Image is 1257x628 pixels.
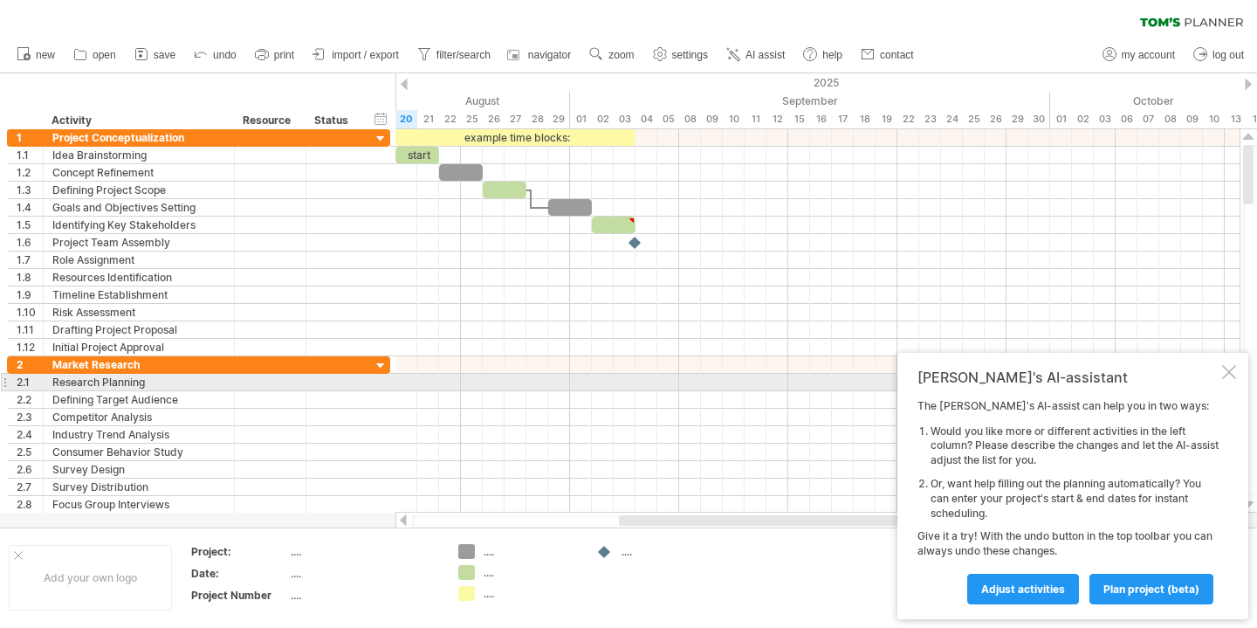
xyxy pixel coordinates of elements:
div: Thursday, 18 September 2025 [854,110,876,128]
div: 1.10 [17,304,43,321]
div: Survey Design [52,461,225,478]
div: Friday, 19 September 2025 [876,110,897,128]
div: Consumer Behavior Study [52,444,225,460]
div: Thursday, 2 October 2025 [1072,110,1094,128]
div: Risk Assessment [52,304,225,321]
div: 1.5 [17,217,43,233]
div: .... [291,588,437,603]
div: Thursday, 28 August 2025 [526,110,548,128]
span: import / export [332,49,399,61]
div: Friday, 3 October 2025 [1094,110,1116,128]
div: Market Research [52,356,225,373]
div: 2.4 [17,426,43,443]
a: save [130,44,181,66]
div: 1.11 [17,321,43,338]
div: Resources Identification [52,269,225,286]
div: Tuesday, 7 October 2025 [1137,110,1159,128]
div: 2.7 [17,479,43,495]
div: .... [291,566,437,581]
div: 1.8 [17,269,43,286]
a: plan project (beta) [1089,574,1213,604]
div: Tuesday, 9 September 2025 [701,110,723,128]
div: Friday, 10 October 2025 [1203,110,1225,128]
a: log out [1189,44,1249,66]
a: my account [1098,44,1180,66]
span: plan project (beta) [1103,583,1199,596]
div: .... [484,586,579,601]
div: Competitor Analysis [52,409,225,425]
li: Would you like more or different activities in the left column? Please describe the changes and l... [931,424,1219,468]
div: Friday, 29 August 2025 [548,110,570,128]
div: start [395,147,439,163]
div: September 2025 [570,92,1050,110]
div: .... [484,544,579,559]
div: 2.2 [17,391,43,408]
div: Monday, 22 September 2025 [897,110,919,128]
div: Add your own logo [9,545,172,611]
div: [PERSON_NAME]'s AI-assistant [917,369,1219,386]
div: Role Assignment [52,252,225,268]
div: Friday, 26 September 2025 [985,110,1006,128]
div: Activity [52,112,224,129]
div: Defining Project Scope [52,182,225,198]
a: zoom [585,44,639,66]
div: Friday, 22 August 2025 [439,110,461,128]
span: Adjust activities [981,583,1065,596]
a: AI assist [722,44,790,66]
div: Tuesday, 30 September 2025 [1028,110,1050,128]
div: example time blocks: [395,129,635,146]
a: import / export [308,44,404,66]
div: 1 [17,129,43,146]
div: Survey Distribution [52,479,225,495]
div: Project Team Assembly [52,234,225,251]
div: Monday, 13 October 2025 [1225,110,1247,128]
div: Goals and Objectives Setting [52,199,225,216]
div: Wednesday, 3 September 2025 [614,110,635,128]
div: Wednesday, 8 October 2025 [1159,110,1181,128]
a: undo [189,44,242,66]
div: Monday, 29 September 2025 [1006,110,1028,128]
div: 2.8 [17,496,43,513]
div: Initial Project Approval [52,339,225,355]
div: Focus Group Interviews [52,496,225,513]
div: Identifying Key Stakeholders [52,217,225,233]
div: .... [622,544,717,559]
a: open [69,44,121,66]
div: Status [314,112,353,129]
div: Drafting Project Proposal [52,321,225,338]
span: navigator [528,49,571,61]
a: filter/search [413,44,496,66]
div: 1.12 [17,339,43,355]
div: Tuesday, 23 September 2025 [919,110,941,128]
div: Monday, 15 September 2025 [788,110,810,128]
a: Adjust activities [967,574,1079,604]
div: Wednesday, 24 September 2025 [941,110,963,128]
div: Monday, 6 October 2025 [1116,110,1137,128]
div: 1.2 [17,164,43,181]
div: Industry Trend Analysis [52,426,225,443]
div: The [PERSON_NAME]'s AI-assist can help you in two ways: Give it a try! With the undo button in th... [917,399,1219,604]
div: Project Conceptualization [52,129,225,146]
span: print [274,49,294,61]
a: navigator [505,44,576,66]
div: Wednesday, 1 October 2025 [1050,110,1072,128]
div: Resource [243,112,296,129]
span: filter/search [436,49,491,61]
div: Timeline Establishment [52,286,225,303]
span: contact [880,49,914,61]
div: Tuesday, 16 September 2025 [810,110,832,128]
div: 1.9 [17,286,43,303]
div: 1.4 [17,199,43,216]
div: Project Number [191,588,287,603]
div: Idea Brainstorming [52,147,225,163]
div: Wednesday, 17 September 2025 [832,110,854,128]
span: new [36,49,55,61]
div: 1.1 [17,147,43,163]
a: settings [649,44,713,66]
div: Tuesday, 2 September 2025 [592,110,614,128]
a: print [251,44,299,66]
span: help [822,49,842,61]
div: 2.6 [17,461,43,478]
div: 2.3 [17,409,43,425]
span: my account [1122,49,1175,61]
